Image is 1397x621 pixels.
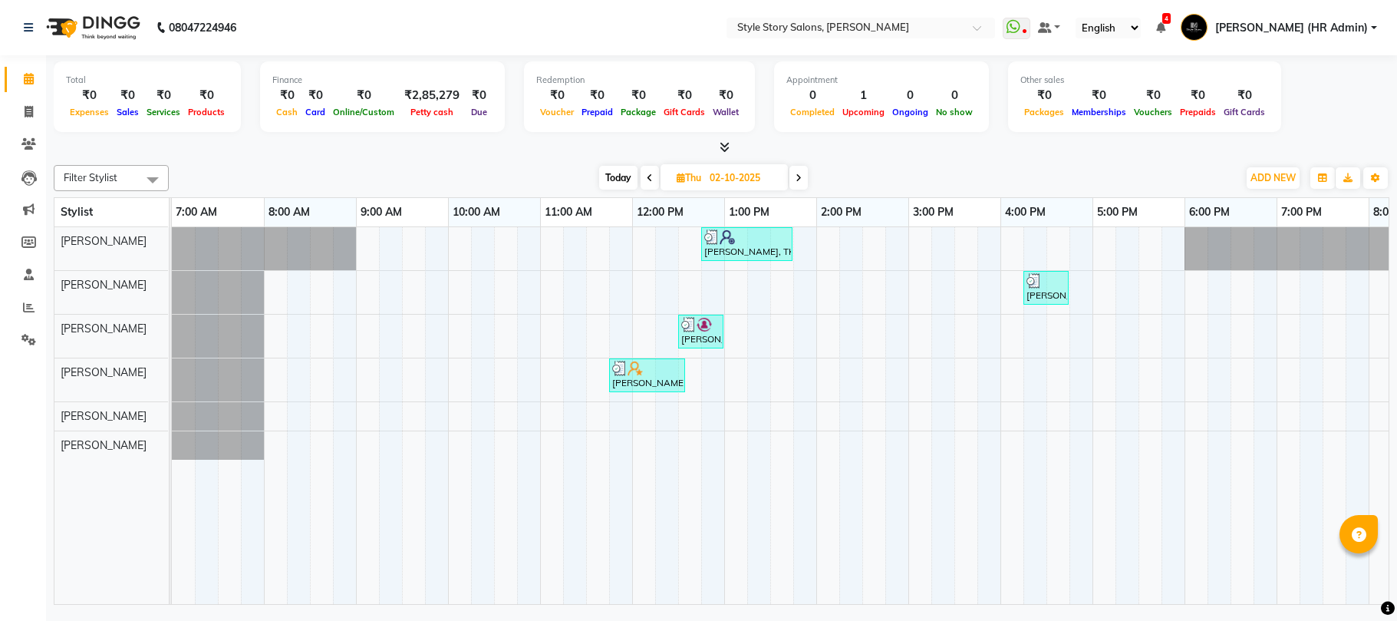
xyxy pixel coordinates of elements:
[184,87,229,104] div: ₹0
[61,205,93,219] span: Stylist
[709,87,743,104] div: ₹0
[839,87,888,104] div: 1
[467,107,491,117] span: Due
[357,201,406,223] a: 9:00 AM
[932,87,977,104] div: 0
[172,201,221,223] a: 7:00 AM
[66,107,113,117] span: Expenses
[599,166,638,190] span: Today
[143,87,184,104] div: ₹0
[680,317,722,346] div: [PERSON_NAME], TK04, 12:30 PM-01:00 PM, Hair Cut - Master - [DEMOGRAPHIC_DATA]
[1250,172,1296,183] span: ADD NEW
[909,201,957,223] a: 3:00 PM
[660,107,709,117] span: Gift Cards
[449,201,504,223] a: 10:00 AM
[1001,201,1049,223] a: 4:00 PM
[143,107,184,117] span: Services
[536,74,743,87] div: Redemption
[407,107,457,117] span: Petty cash
[888,87,932,104] div: 0
[541,201,596,223] a: 11:00 AM
[1068,107,1130,117] span: Memberships
[786,74,977,87] div: Appointment
[725,201,773,223] a: 1:00 PM
[1020,74,1269,87] div: Other sales
[817,201,865,223] a: 2:00 PM
[611,361,684,390] div: [PERSON_NAME], TK02, 11:45 AM-12:35 PM, Hair Cut - Expert - [DEMOGRAPHIC_DATA],[PERSON_NAME] Styl...
[1333,560,1382,606] iframe: chat widget
[633,201,687,223] a: 12:00 PM
[66,74,229,87] div: Total
[265,201,314,223] a: 8:00 AM
[113,107,143,117] span: Sales
[617,107,660,117] span: Package
[703,230,791,259] div: [PERSON_NAME], TK03, 12:45 PM-01:45 PM, Warm Waxing Half Legs,Warm Waxing Chin (₹50),Warm Waxing ...
[888,107,932,117] span: Ongoing
[617,87,660,104] div: ₹0
[1215,20,1368,36] span: [PERSON_NAME] (HR Admin)
[329,87,398,104] div: ₹0
[169,6,236,49] b: 08047224946
[466,87,493,104] div: ₹0
[705,167,782,190] input: 2025-10-02
[1247,167,1300,189] button: ADD NEW
[329,107,398,117] span: Online/Custom
[1156,21,1165,35] a: 4
[1162,13,1171,24] span: 4
[61,438,147,452] span: [PERSON_NAME]
[301,87,329,104] div: ₹0
[184,107,229,117] span: Products
[398,87,466,104] div: ₹2,85,279
[1130,107,1176,117] span: Vouchers
[578,107,617,117] span: Prepaid
[1068,87,1130,104] div: ₹0
[786,87,839,104] div: 0
[64,171,117,183] span: Filter Stylist
[61,322,147,335] span: [PERSON_NAME]
[66,87,113,104] div: ₹0
[1220,87,1269,104] div: ₹0
[1020,107,1068,117] span: Packages
[1277,201,1326,223] a: 7:00 PM
[61,365,147,379] span: [PERSON_NAME]
[536,87,578,104] div: ₹0
[301,107,329,117] span: Card
[61,409,147,423] span: [PERSON_NAME]
[709,107,743,117] span: Wallet
[1025,273,1067,302] div: [PERSON_NAME], TK01, 04:15 PM-04:45 PM, [PERSON_NAME] Shaving
[932,107,977,117] span: No show
[1130,87,1176,104] div: ₹0
[1185,201,1234,223] a: 6:00 PM
[39,6,144,49] img: logo
[272,107,301,117] span: Cash
[1181,14,1208,41] img: Nilofar Ali (HR Admin)
[673,172,705,183] span: Thu
[113,87,143,104] div: ₹0
[1176,107,1220,117] span: Prepaids
[1020,87,1068,104] div: ₹0
[1220,107,1269,117] span: Gift Cards
[1176,87,1220,104] div: ₹0
[272,87,301,104] div: ₹0
[272,74,493,87] div: Finance
[839,107,888,117] span: Upcoming
[660,87,709,104] div: ₹0
[61,278,147,292] span: [PERSON_NAME]
[536,107,578,117] span: Voucher
[61,234,147,248] span: [PERSON_NAME]
[578,87,617,104] div: ₹0
[786,107,839,117] span: Completed
[1093,201,1142,223] a: 5:00 PM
